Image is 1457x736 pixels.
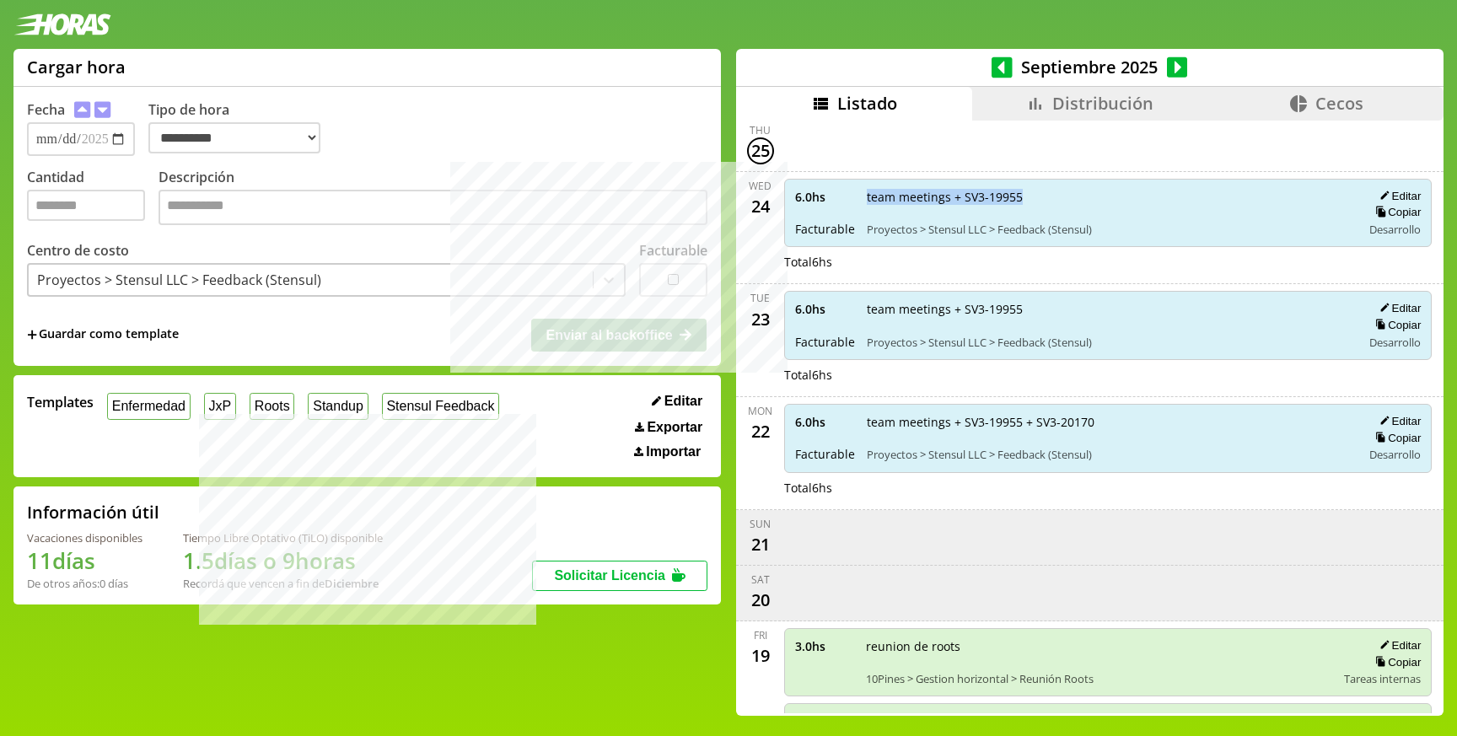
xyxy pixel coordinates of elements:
[1369,222,1421,237] span: Desarrollo
[795,189,855,205] span: 6.0 hs
[1370,655,1421,669] button: Copiar
[27,56,126,78] h1: Cargar hora
[867,335,1351,350] span: Proyectos > Stensul LLC > Feedback (Stensul)
[308,393,368,419] button: Standup
[795,334,855,350] span: Facturable
[1374,301,1421,315] button: Editar
[747,305,774,332] div: 23
[27,393,94,411] span: Templates
[750,517,771,531] div: Sun
[37,271,321,289] div: Proyectos > Stensul LLC > Feedback (Stensul)
[867,414,1351,430] span: team meetings + SV3-19955 + SV3-20170
[867,189,1351,205] span: team meetings + SV3-19955
[27,576,142,591] div: De otros años: 0 días
[27,530,142,545] div: Vacaciones disponibles
[27,241,129,260] label: Centro de costo
[1013,56,1167,78] span: Septiembre 2025
[747,418,774,445] div: 22
[736,121,1444,713] div: scrollable content
[1315,92,1363,115] span: Cecos
[795,414,855,430] span: 6.0 hs
[27,545,142,576] h1: 11 días
[795,446,855,462] span: Facturable
[27,501,159,524] h2: Información útil
[325,576,379,591] b: Diciembre
[639,241,707,260] label: Facturable
[749,179,772,193] div: Wed
[754,628,767,642] div: Fri
[27,325,179,344] span: +Guardar como template
[748,404,772,418] div: Mon
[382,393,500,419] button: Stensul Feedback
[1370,318,1421,332] button: Copiar
[1369,335,1421,350] span: Desarrollo
[27,190,145,221] input: Cantidad
[1344,671,1421,686] span: Tareas internas
[630,419,707,436] button: Exportar
[866,638,1333,654] span: reunion de roots
[13,13,111,35] img: logotipo
[1369,447,1421,462] span: Desarrollo
[750,123,771,137] div: Thu
[795,221,855,237] span: Facturable
[647,420,702,435] span: Exportar
[148,100,334,156] label: Tipo de hora
[784,480,1433,496] div: Total 6 hs
[1370,431,1421,445] button: Copiar
[1052,92,1153,115] span: Distribución
[107,393,191,419] button: Enfermedad
[647,393,707,410] button: Editar
[1374,414,1421,428] button: Editar
[784,367,1433,383] div: Total 6 hs
[183,545,383,576] h1: 1.5 días o 9 horas
[1374,638,1421,653] button: Editar
[867,301,1351,317] span: team meetings + SV3-19955
[148,122,320,153] select: Tipo de hora
[837,92,897,115] span: Listado
[784,254,1433,270] div: Total 6 hs
[866,671,1333,686] span: 10Pines > Gestion horizontal > Reunión Roots
[795,638,854,654] span: 3.0 hs
[750,291,770,305] div: Tue
[27,168,159,229] label: Cantidad
[532,561,707,591] button: Solicitar Licencia
[183,576,383,591] div: Recordá que vencen a fin de
[747,642,774,669] div: 19
[747,531,774,558] div: 21
[27,325,37,344] span: +
[747,193,774,220] div: 24
[1370,205,1421,219] button: Copiar
[159,168,707,229] label: Descripción
[747,587,774,614] div: 20
[1374,189,1421,203] button: Editar
[554,568,665,583] span: Solicitar Licencia
[664,394,702,409] span: Editar
[250,393,294,419] button: Roots
[867,447,1351,462] span: Proyectos > Stensul LLC > Feedback (Stensul)
[795,301,855,317] span: 6.0 hs
[204,393,236,419] button: JxP
[646,444,701,459] span: Importar
[159,190,707,225] textarea: Descripción
[867,222,1351,237] span: Proyectos > Stensul LLC > Feedback (Stensul)
[27,100,65,119] label: Fecha
[183,530,383,545] div: Tiempo Libre Optativo (TiLO) disponible
[751,572,770,587] div: Sat
[747,137,774,164] div: 25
